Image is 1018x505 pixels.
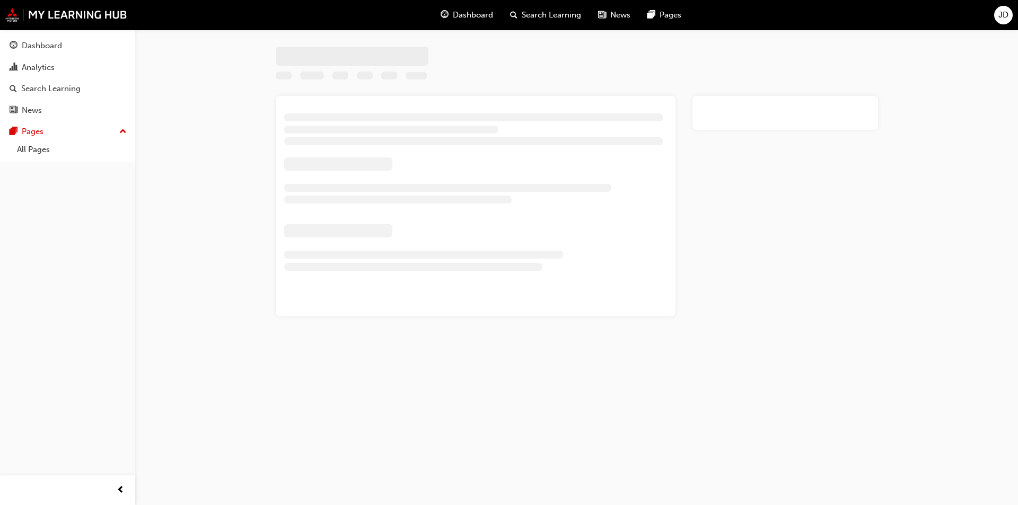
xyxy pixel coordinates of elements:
span: pages-icon [647,8,655,22]
span: guage-icon [441,8,449,22]
span: Pages [660,9,681,21]
div: Pages [22,126,43,138]
div: Analytics [22,61,55,74]
a: search-iconSearch Learning [502,4,590,26]
span: news-icon [598,8,606,22]
span: Learning resource code [406,73,427,82]
span: news-icon [10,106,17,116]
img: mmal [5,8,127,22]
a: News [4,101,131,120]
a: All Pages [13,141,131,158]
a: Search Learning [4,79,131,99]
div: Dashboard [22,40,62,52]
button: DashboardAnalyticsSearch LearningNews [4,34,131,122]
button: Pages [4,122,131,141]
span: Dashboard [453,9,493,21]
span: chart-icon [10,63,17,73]
a: pages-iconPages [639,4,690,26]
span: up-icon [119,125,127,139]
a: Dashboard [4,36,131,56]
a: news-iconNews [590,4,639,26]
span: search-icon [10,84,17,94]
span: Search Learning [522,9,581,21]
span: search-icon [510,8,517,22]
span: guage-icon [10,41,17,51]
span: JD [998,9,1008,21]
div: News [22,104,42,117]
div: Search Learning [21,83,81,95]
a: Analytics [4,58,131,77]
span: prev-icon [117,484,125,497]
button: JD [994,6,1013,24]
a: guage-iconDashboard [432,4,502,26]
span: News [610,9,630,21]
span: pages-icon [10,127,17,137]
